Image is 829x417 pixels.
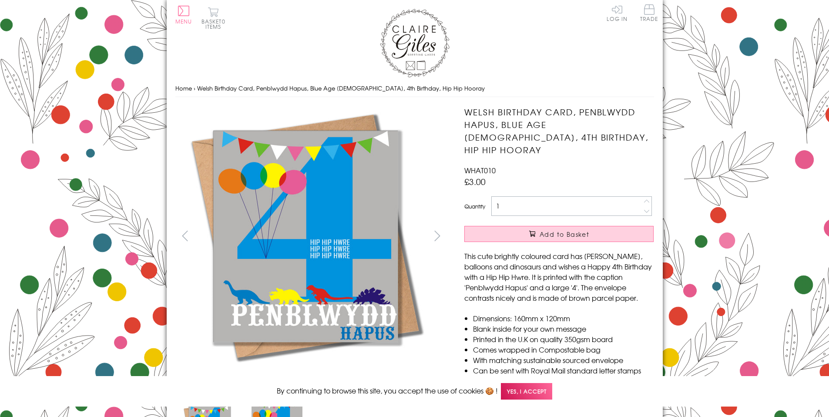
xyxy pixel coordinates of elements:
[175,226,195,245] button: prev
[464,175,486,188] span: £3.00
[464,251,654,303] p: This cute brightly coloured card has [PERSON_NAME], balloons and dinosaurs and wishes a Happy 4th...
[540,230,589,239] span: Add to Basket
[175,17,192,25] span: Menu
[175,6,192,24] button: Menu
[205,17,225,30] span: 0 items
[175,84,192,92] a: Home
[175,106,436,367] img: Welsh Birthday Card, Penblwydd Hapus, Blue Age 4, 4th Birthday, Hip Hip Hooray
[464,165,496,175] span: WHAT010
[464,202,485,210] label: Quantity
[175,80,654,98] nav: breadcrumbs
[473,323,654,334] li: Blank inside for your own message
[501,383,552,400] span: Yes, I accept
[427,226,447,245] button: next
[640,4,658,23] a: Trade
[464,226,654,242] button: Add to Basket
[201,7,225,29] button: Basket0 items
[473,313,654,323] li: Dimensions: 160mm x 120mm
[473,355,654,365] li: With matching sustainable sourced envelope
[473,344,654,355] li: Comes wrapped in Compostable bag
[640,4,658,21] span: Trade
[464,106,654,156] h1: Welsh Birthday Card, Penblwydd Hapus, Blue Age [DEMOGRAPHIC_DATA], 4th Birthday, Hip Hip Hooray
[197,84,485,92] span: Welsh Birthday Card, Penblwydd Hapus, Blue Age [DEMOGRAPHIC_DATA], 4th Birthday, Hip Hip Hooray
[607,4,628,21] a: Log In
[473,334,654,344] li: Printed in the U.K on quality 350gsm board
[194,84,195,92] span: ›
[380,9,450,77] img: Claire Giles Greetings Cards
[473,365,654,376] li: Can be sent with Royal Mail standard letter stamps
